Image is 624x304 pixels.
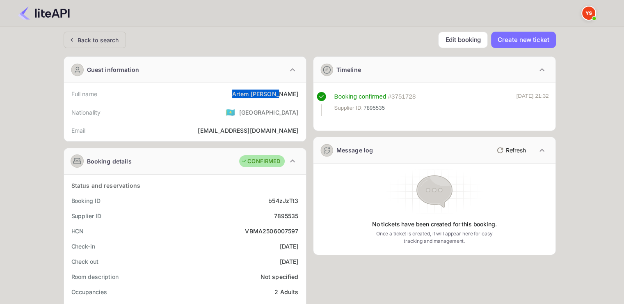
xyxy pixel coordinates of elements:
div: # 3751728 [388,92,416,101]
div: 7895535 [274,212,298,220]
div: 2 Adults [274,288,298,296]
div: [DATE] [280,257,299,266]
div: Booking details [87,157,132,166]
div: Back to search [78,36,119,44]
span: 7895535 [363,104,385,112]
div: Not specified [261,272,299,281]
div: [GEOGRAPHIC_DATA] [239,108,299,117]
div: [DATE] 21:32 [517,92,549,116]
div: [DATE] [280,242,299,251]
p: Once a ticket is created, it will appear here for easy tracking and management. [370,230,499,245]
button: Create new ticket [491,32,555,48]
div: Artem [PERSON_NAME] [232,90,299,98]
div: Booking ID [71,196,101,205]
div: CONFIRMED [241,157,280,166]
span: United States [226,105,235,120]
div: Timeline [336,65,361,74]
div: HCN [71,227,84,235]
div: Booking confirmed [334,92,386,101]
img: LiteAPI Logo [18,7,70,20]
button: Edit booking [438,32,488,48]
div: Status and reservations [71,181,140,190]
div: VBMA2506007597 [245,227,298,235]
div: Occupancies [71,288,107,296]
div: Supplier ID [71,212,101,220]
p: No tickets have been created for this booking. [372,220,497,228]
div: Full name [71,90,97,98]
div: Nationality [71,108,101,117]
div: Check-in [71,242,95,251]
button: Refresh [492,144,529,157]
div: [EMAIL_ADDRESS][DOMAIN_NAME] [198,126,298,135]
div: Room description [71,272,119,281]
div: b54zJzTt3 [268,196,298,205]
img: Yandex Support [582,7,595,20]
div: Email [71,126,86,135]
div: Check out [71,257,98,266]
p: Refresh [506,146,526,154]
div: Guest information [87,65,139,74]
span: Supplier ID: [334,104,363,112]
div: Message log [336,146,373,154]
